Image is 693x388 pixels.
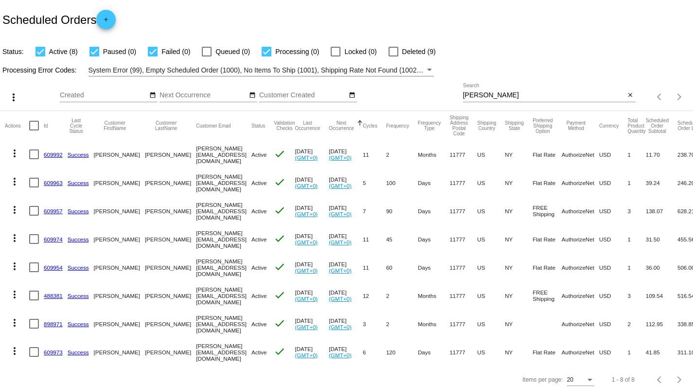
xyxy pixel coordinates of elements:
[68,151,89,158] a: Success
[477,253,505,281] mat-cell: US
[9,260,20,272] mat-icon: more_vert
[477,140,505,168] mat-cell: US
[533,197,562,225] mat-cell: FREE Shipping
[295,338,329,366] mat-cell: [DATE]
[449,168,477,197] mat-cell: 11777
[196,310,251,338] mat-cell: [PERSON_NAME][EMAIL_ADDRESS][DOMAIN_NAME]
[145,338,196,366] mat-cell: [PERSON_NAME]
[329,154,352,161] a: (GMT+0)
[100,16,112,28] mat-icon: add
[329,239,352,245] a: (GMT+0)
[363,168,386,197] mat-cell: 5
[599,197,628,225] mat-cell: USD
[386,197,418,225] mat-cell: 90
[329,253,363,281] mat-cell: [DATE]
[44,151,63,158] a: 609992
[386,338,418,366] mat-cell: 120
[274,346,285,357] mat-icon: check
[5,111,29,140] mat-header-cell: Actions
[94,225,145,253] mat-cell: [PERSON_NAME]
[196,253,251,281] mat-cell: [PERSON_NAME][EMAIL_ADDRESS][DOMAIN_NAME]
[149,92,156,99] mat-icon: date_range
[145,310,196,338] mat-cell: [PERSON_NAME]
[505,197,533,225] mat-cell: NY
[418,168,449,197] mat-cell: Days
[251,151,267,158] span: Active
[418,281,449,310] mat-cell: Months
[329,140,363,168] mat-cell: [DATE]
[295,140,329,168] mat-cell: [DATE]
[567,377,594,384] mat-select: Items per page:
[386,225,418,253] mat-cell: 45
[94,253,145,281] mat-cell: [PERSON_NAME]
[449,338,477,366] mat-cell: 11777
[562,140,599,168] mat-cell: AuthorizeNet
[103,46,136,57] span: Paused (0)
[145,168,196,197] mat-cell: [PERSON_NAME]
[386,123,409,129] button: Change sorting for Frequency
[449,197,477,225] mat-cell: 11777
[418,253,449,281] mat-cell: Days
[295,239,318,245] a: (GMT+0)
[599,123,619,129] button: Change sorting for CurrencyIso
[562,120,590,131] button: Change sorting for PaymentMethod.Type
[145,140,196,168] mat-cell: [PERSON_NAME]
[89,64,434,76] mat-select: Filter by Processing Error Codes
[145,120,187,131] button: Change sorting for CustomerLastName
[562,338,599,366] mat-cell: AuthorizeNet
[363,310,386,338] mat-cell: 3
[259,92,347,99] input: Customer Created
[505,168,533,197] mat-cell: NY
[627,111,645,140] mat-header-cell: Total Product Quantity
[329,183,352,189] a: (GMT+0)
[386,168,418,197] mat-cell: 100
[562,197,599,225] mat-cell: AuthorizeNet
[329,225,363,253] mat-cell: [DATE]
[295,225,329,253] mat-cell: [DATE]
[196,225,251,253] mat-cell: [PERSON_NAME][EMAIL_ADDRESS][DOMAIN_NAME]
[196,197,251,225] mat-cell: [PERSON_NAME][EMAIL_ADDRESS][DOMAIN_NAME]
[522,376,563,383] div: Items per page:
[329,168,363,197] mat-cell: [DATE]
[295,324,318,330] a: (GMT+0)
[2,10,116,29] h2: Scheduled Orders
[251,208,267,214] span: Active
[646,118,669,134] button: Change sorting for Subtotal
[329,352,352,358] a: (GMT+0)
[329,310,363,338] mat-cell: [DATE]
[2,66,77,74] span: Processing Error Codes:
[329,324,352,330] a: (GMT+0)
[295,281,329,310] mat-cell: [DATE]
[9,345,20,357] mat-icon: more_vert
[9,176,20,187] mat-icon: more_vert
[68,293,89,299] a: Success
[646,225,677,253] mat-cell: 31.50
[418,197,449,225] mat-cell: Days
[418,140,449,168] mat-cell: Months
[295,296,318,302] a: (GMT+0)
[295,352,318,358] a: (GMT+0)
[295,267,318,274] a: (GMT+0)
[295,154,318,161] a: (GMT+0)
[295,197,329,225] mat-cell: [DATE]
[2,48,24,55] span: Status:
[505,338,533,366] mat-cell: NY
[274,176,285,188] mat-icon: check
[329,267,352,274] a: (GMT+0)
[627,197,645,225] mat-cell: 3
[505,140,533,168] mat-cell: NY
[94,140,145,168] mat-cell: [PERSON_NAME]
[68,349,89,355] a: Success
[94,281,145,310] mat-cell: [PERSON_NAME]
[274,317,285,329] mat-icon: check
[505,253,533,281] mat-cell: NY
[477,120,496,131] button: Change sorting for ShippingCountry
[94,120,136,131] button: Change sorting for CustomerFirstName
[505,225,533,253] mat-cell: NY
[386,140,418,168] mat-cell: 2
[363,338,386,366] mat-cell: 6
[9,317,20,329] mat-icon: more_vert
[627,310,645,338] mat-cell: 2
[349,92,355,99] mat-icon: date_range
[94,197,145,225] mat-cell: [PERSON_NAME]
